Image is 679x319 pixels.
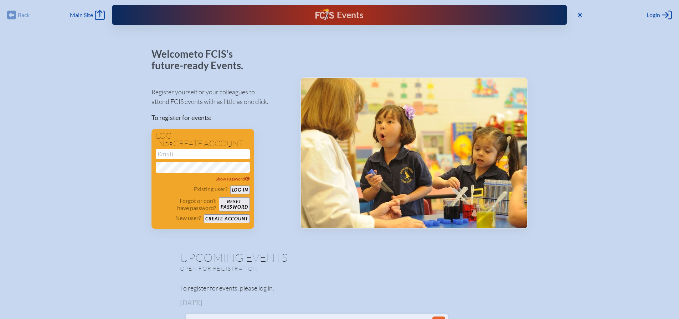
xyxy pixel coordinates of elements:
button: Log in [230,185,250,194]
p: Register yourself or your colleagues to attend FCIS events with as little as one click. [151,87,289,106]
h3: [DATE] [180,299,499,307]
button: Resetpassword [219,197,250,211]
p: New user? [175,214,201,221]
p: Welcome to FCIS’s future-ready Events. [151,48,251,71]
div: FCIS Events — Future ready [237,9,442,21]
button: Create account [204,214,250,223]
span: or [164,141,173,148]
p: To register for events, please log in. [180,283,499,293]
p: To register for events: [151,113,289,122]
p: Existing user? [194,185,227,193]
p: Open for registration [180,265,368,272]
span: Main Site [70,11,93,19]
h1: Log in create account [156,132,250,148]
span: Login [647,11,660,19]
h1: Upcoming Events [180,252,499,263]
img: Events [301,78,527,228]
p: Forgot or don’t have password? [156,197,216,211]
a: Main Site [70,10,105,20]
input: Email [156,149,250,159]
span: Show Password [216,176,250,182]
